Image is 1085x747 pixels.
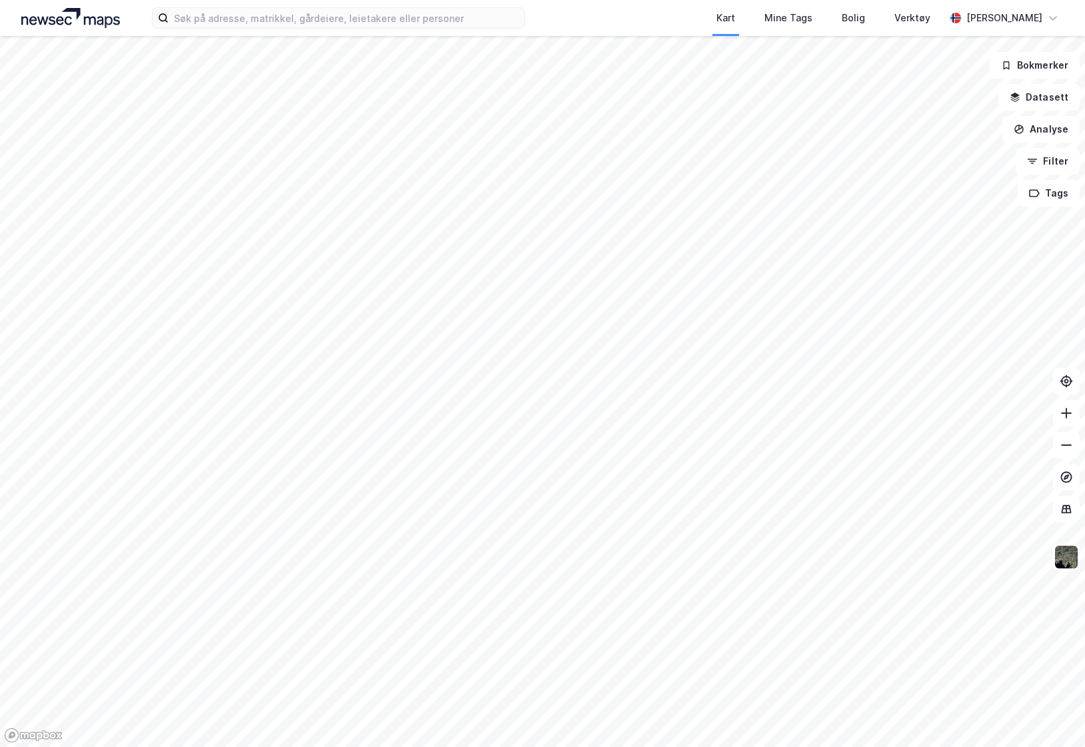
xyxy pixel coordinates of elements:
[966,10,1042,26] div: [PERSON_NAME]
[764,10,812,26] div: Mine Tags
[894,10,930,26] div: Verktøy
[716,10,735,26] div: Kart
[169,8,525,28] input: Søk på adresse, matrikkel, gårdeiere, leietakere eller personer
[21,8,120,28] img: logo.a4113a55bc3d86da70a041830d287a7e.svg
[842,10,865,26] div: Bolig
[1018,683,1085,747] iframe: Chat Widget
